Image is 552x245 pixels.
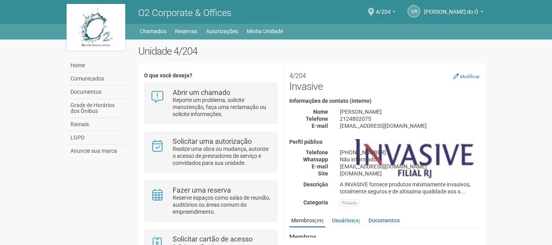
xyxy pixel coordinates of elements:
[460,74,480,79] small: Modificar
[354,218,360,224] small: (4)
[303,181,328,188] strong: Descrição
[69,99,126,118] a: Grade de Horários dos Ônibus
[334,115,485,122] div: 2124802075
[173,97,271,118] p: Reporte um problema, solicite manutenção, faça uma reclamação ou solicite informações.
[289,69,480,92] h2: Invasive
[303,156,328,163] strong: Whatsapp
[173,145,271,166] p: Realize uma obra ou mudança, autorize o acesso de prestadores de serviço e convidados para sua un...
[69,118,126,131] a: Ramais
[330,215,362,226] a: Usuários(4)
[334,149,485,156] div: [PHONE_NUMBER]
[289,72,306,80] small: 4/204
[424,10,483,16] a: [PERSON_NAME] do Ó
[306,116,328,122] strong: Telefone
[334,108,485,115] div: [PERSON_NAME]
[312,123,328,129] strong: E-mail
[173,194,271,215] p: Reserve espaços como salas de reunião, auditórios ou áreas comum do empreendimento.
[408,5,420,18] a: VR
[306,149,328,156] strong: Telefone
[366,215,402,226] a: Documentos
[289,215,325,227] a: Membros(39)
[376,1,391,15] span: 4/204
[67,4,125,51] img: logo.jpg
[140,26,166,37] a: Chamados
[175,26,197,37] a: Reservas
[453,73,480,79] a: Modificar
[69,59,126,72] a: Home
[247,26,283,37] a: Minha Unidade
[173,137,252,145] strong: Solicitar uma autorização
[144,73,277,79] h4: O que você deseja?
[376,10,396,16] a: 4/204
[173,235,253,243] strong: Solicitar cartão de acesso
[173,186,231,194] strong: Fazer uma reserva
[69,145,126,157] a: Anuncie sua marca
[313,109,328,115] strong: Nome
[334,122,485,129] div: [EMAIL_ADDRESS][DOMAIN_NAME]
[138,7,231,18] span: O2 Corporate & Offices
[424,1,478,15] span: Viviane Rocha do Ó
[315,218,323,224] small: (39)
[334,170,485,177] div: [DOMAIN_NAME]
[340,199,359,207] div: Saúde
[150,89,271,118] a: Abrir um chamado Reporte um problema, solicite manutenção, faça uma reclamação ou solicite inform...
[334,156,485,163] div: Não informado
[173,88,230,97] strong: Abrir um chamado
[69,86,126,99] a: Documentos
[318,170,328,177] strong: Site
[150,187,271,215] a: Fazer uma reserva Reserve espaços como salas de reunião, auditórios ou áreas comum do empreendime...
[303,199,328,206] strong: Categoria
[69,72,126,86] a: Comunicados
[289,139,480,145] h4: Perfil público
[312,163,328,170] strong: E-mail
[334,163,485,170] div: [EMAIL_ADDRESS][DOMAIN_NAME]
[138,45,485,57] h2: Unidade 4/204
[334,181,485,195] div: A INVASIVE fornece produtos minimamente invasivos, totalmente seguros e de altíssima qualidade ao...
[150,138,271,166] a: Solicitar uma autorização Realize uma obra ou mudança, autorize o acesso de prestadores de serviç...
[69,131,126,145] a: LGPD
[289,98,480,104] h4: Informações de contato (interno)
[206,26,238,37] a: Autorizações
[289,234,480,241] strong: Membros
[355,139,474,178] img: business.png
